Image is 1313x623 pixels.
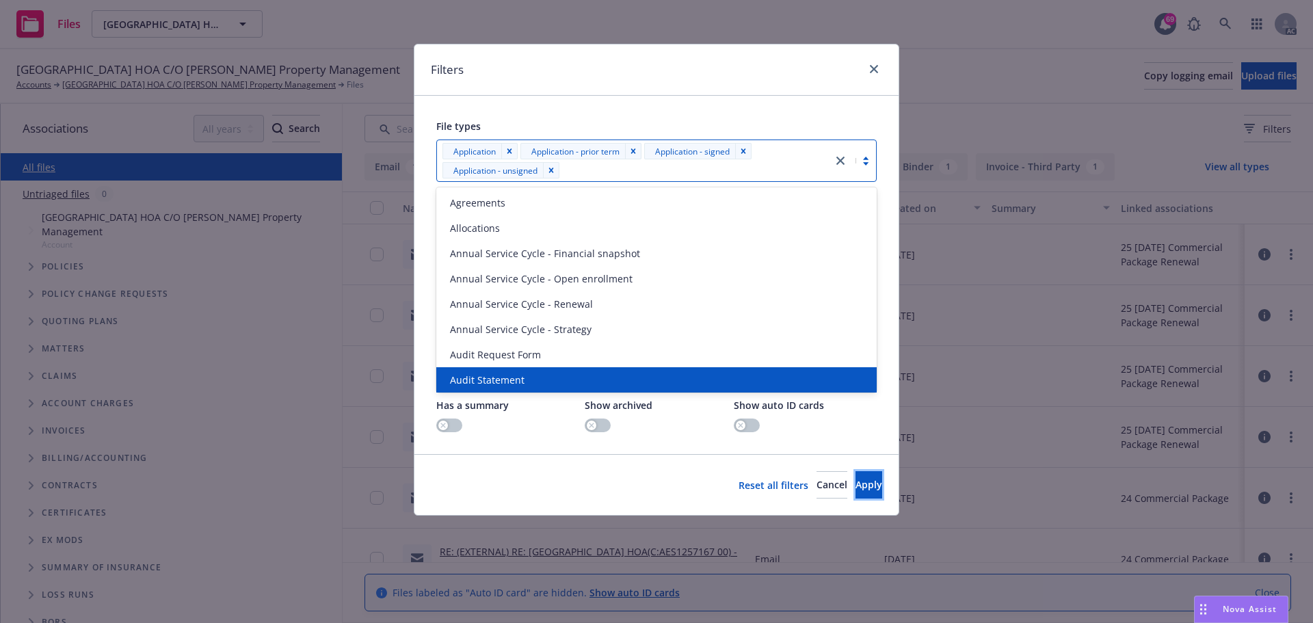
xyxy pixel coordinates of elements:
span: Agreements [450,196,505,210]
span: Annual Service Cycle - Financial snapshot [450,246,640,261]
a: close [832,153,849,169]
button: Cancel [817,471,847,499]
div: Remove [object Object] [543,162,559,178]
div: Remove [object Object] [625,143,641,159]
span: Cancel [817,478,847,491]
span: Audit Request Form [450,347,541,362]
a: Reset all filters [739,478,808,492]
span: Allocations [450,221,500,235]
span: Annual Service Cycle - Strategy [450,322,592,336]
span: Application [448,144,496,159]
button: Apply [856,471,882,499]
div: Remove [object Object] [735,143,752,159]
span: Audit Statement [450,373,525,387]
span: File types [436,120,481,133]
span: Application - prior term [531,144,620,159]
span: Application - signed [655,144,730,159]
a: close [866,61,882,77]
button: Nova Assist [1194,596,1288,623]
span: Application - unsigned [453,163,538,178]
div: Drag to move [1195,596,1212,622]
span: Application - signed [650,144,730,159]
span: Annual Service Cycle - Open enrollment [450,271,633,286]
span: Show archived [585,399,652,412]
span: Show auto ID cards [734,399,824,412]
span: Application [453,144,496,159]
span: Annual Service Cycle - Renewal [450,297,593,311]
span: Nova Assist [1223,603,1277,615]
span: Apply [856,478,882,491]
span: Application - prior term [526,144,620,159]
div: Remove [object Object] [501,143,518,159]
h1: Filters [431,61,464,79]
span: Has a summary [436,399,509,412]
span: Application - unsigned [448,163,538,178]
